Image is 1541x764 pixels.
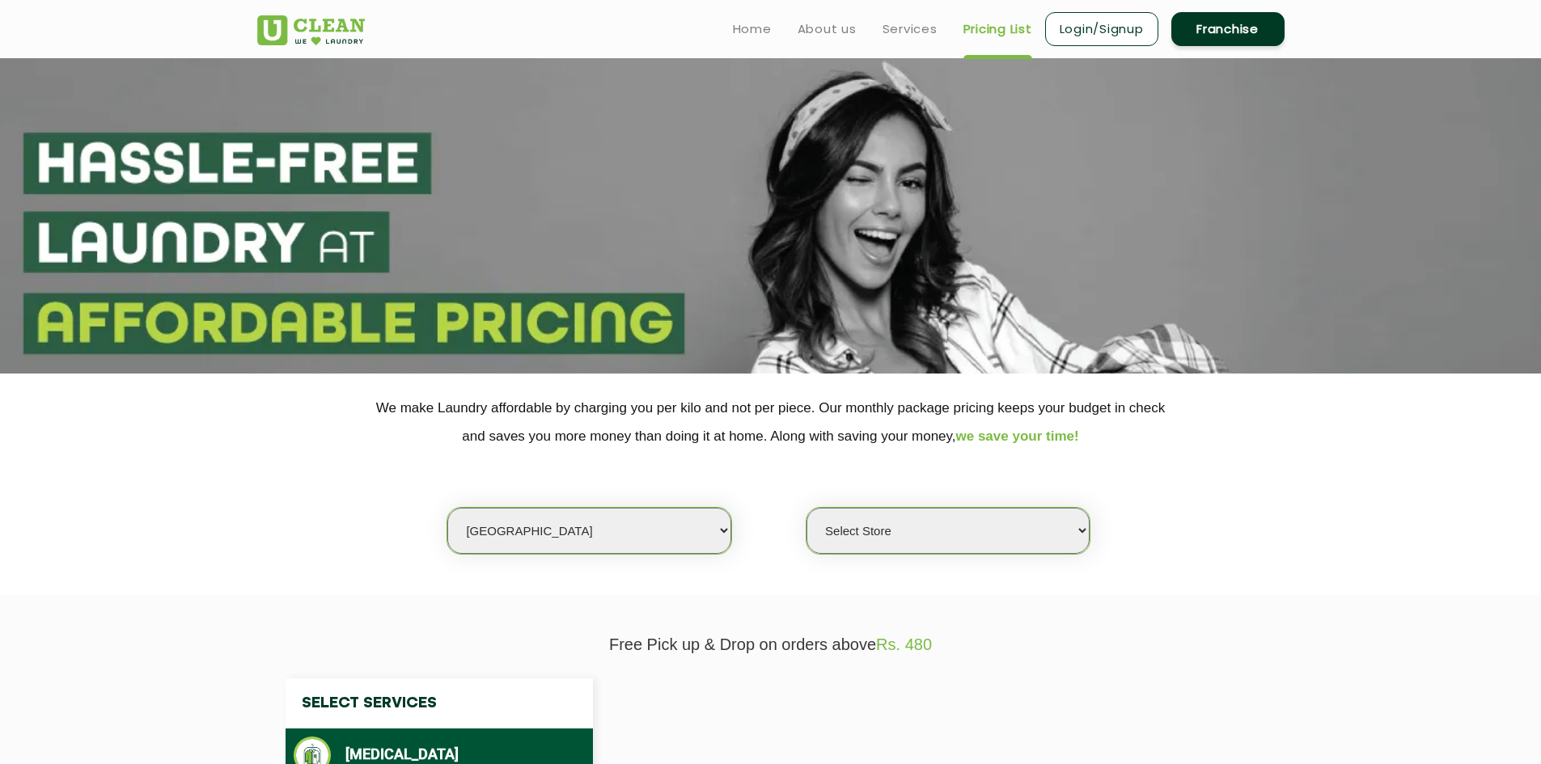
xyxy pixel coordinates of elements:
[257,15,365,45] img: UClean Laundry and Dry Cleaning
[257,394,1285,450] p: We make Laundry affordable by charging you per kilo and not per piece. Our monthly package pricin...
[876,635,932,653] span: Rs. 480
[257,635,1285,654] p: Free Pick up & Drop on orders above
[956,428,1079,444] span: we save your time!
[286,678,593,728] h4: Select Services
[733,19,772,39] a: Home
[1171,12,1285,46] a: Franchise
[883,19,938,39] a: Services
[1045,12,1158,46] a: Login/Signup
[963,19,1032,39] a: Pricing List
[798,19,857,39] a: About us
